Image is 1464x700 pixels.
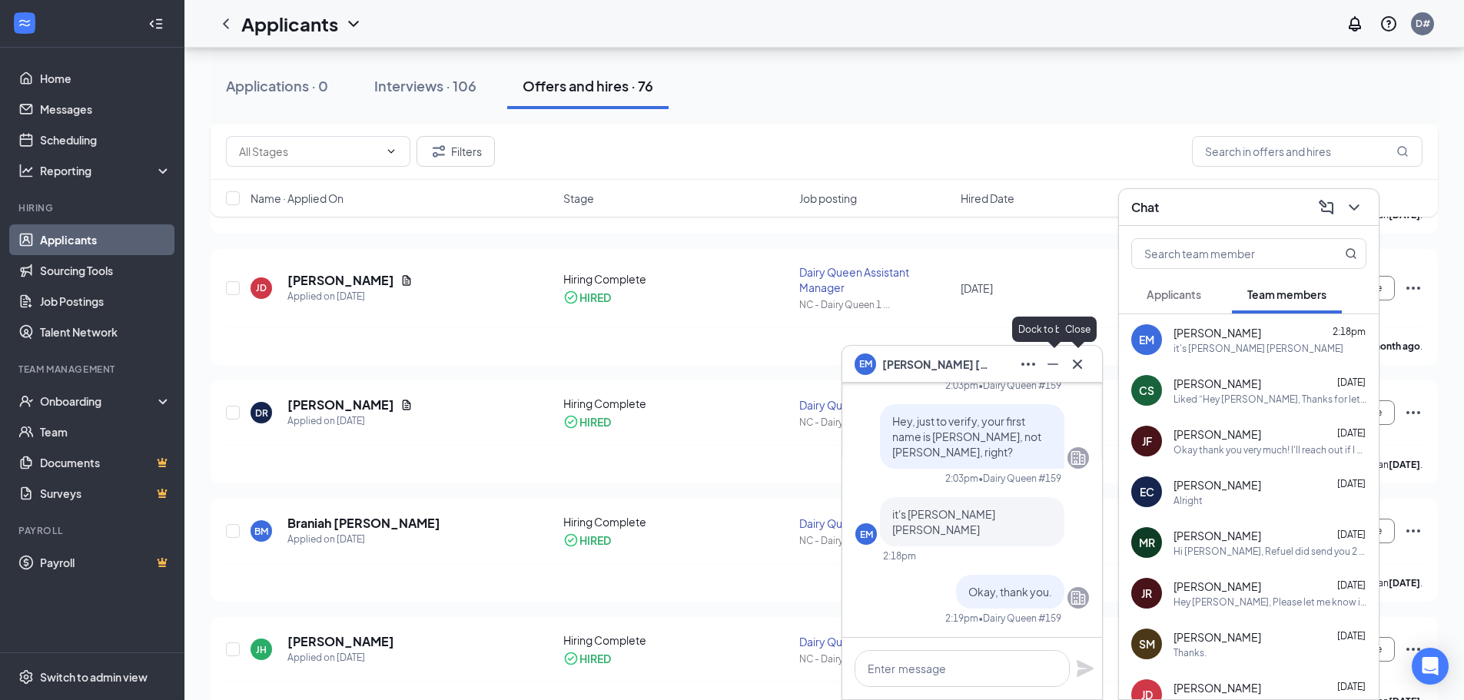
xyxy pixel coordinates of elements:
span: [PERSON_NAME] [1174,477,1261,493]
svg: Filter [430,142,448,161]
div: NC - Dairy Queen 1 ... [799,298,951,311]
div: NC - Dairy Queen 1 ... [799,534,951,547]
span: it's [PERSON_NAME] [PERSON_NAME] [892,507,995,536]
div: 2:03pm [945,472,978,485]
svg: CheckmarkCircle [563,290,579,305]
div: HIRED [579,651,611,666]
a: Talent Network [40,317,171,347]
div: JH [256,643,267,656]
svg: ChevronDown [344,15,363,33]
div: HIRED [579,532,611,548]
div: 2:03pm [945,379,978,392]
span: • Dairy Queen #159 [978,472,1061,485]
h5: [PERSON_NAME] [287,633,394,650]
svg: Company [1069,589,1087,607]
svg: Ellipses [1019,355,1037,373]
a: Messages [40,94,171,124]
svg: ComposeMessage [1317,198,1336,217]
span: [DATE] [1337,377,1366,388]
svg: Ellipses [1404,403,1423,422]
div: 2:19pm [945,612,978,625]
b: a month ago [1365,340,1420,352]
svg: CheckmarkCircle [563,651,579,666]
div: Applied on [DATE] [287,650,394,665]
span: [PERSON_NAME] [PERSON_NAME] [882,356,990,373]
div: Applied on [DATE] [287,413,413,429]
div: Dairy Queen Team Member [799,634,951,649]
div: Hiring Complete [563,632,791,648]
b: [DATE] [1389,577,1420,589]
button: ComposeMessage [1314,195,1339,220]
span: Applicants [1147,287,1201,301]
svg: Settings [18,669,34,685]
a: Job Postings [40,286,171,317]
span: [PERSON_NAME] [1174,528,1261,543]
div: Interviews · 106 [374,76,476,95]
a: Applicants [40,224,171,255]
div: it's [PERSON_NAME] [PERSON_NAME] [1174,342,1343,355]
span: [PERSON_NAME] [1174,426,1261,442]
a: SurveysCrown [40,478,171,509]
svg: Document [400,399,413,411]
div: NC - Dairy Queen 1 ... [799,652,951,665]
svg: MagnifyingGlass [1345,247,1357,260]
div: SM [1139,636,1155,652]
div: Switch to admin view [40,669,148,685]
a: Sourcing Tools [40,255,171,286]
div: EM [1139,332,1154,347]
input: Search team member [1132,239,1314,268]
span: • Dairy Queen #159 [978,379,1061,392]
div: HIRED [579,290,611,305]
svg: CheckmarkCircle [563,532,579,548]
div: Thanks. [1174,646,1207,659]
button: Minimize [1041,352,1065,377]
div: Dairy Queen Assistant Manager [799,264,951,295]
div: Hey [PERSON_NAME], Please let me know if you’ve received another email. Thanks. [1174,595,1366,609]
span: Hired Date [961,191,1014,206]
div: Alright [1174,494,1203,507]
div: DR [255,406,268,420]
div: 2:18pm [883,549,916,562]
h5: [PERSON_NAME] [287,396,394,413]
span: [DATE] [1337,529,1366,540]
span: Team members [1247,287,1326,301]
a: DocumentsCrown [40,447,171,478]
span: • Dairy Queen #159 [978,612,1061,625]
div: JR [1141,586,1152,601]
svg: WorkstreamLogo [17,15,32,31]
svg: QuestionInfo [1379,15,1398,33]
svg: CheckmarkCircle [563,414,579,430]
svg: Notifications [1346,15,1364,33]
h3: Chat [1131,199,1159,216]
span: [PERSON_NAME] [1174,629,1261,645]
a: Home [40,63,171,94]
div: D# [1416,17,1430,30]
a: PayrollCrown [40,547,171,578]
span: [DATE] [1337,427,1366,439]
div: EC [1140,484,1154,499]
svg: Analysis [18,163,34,178]
svg: Ellipses [1404,640,1423,659]
input: Search in offers and hires [1192,136,1423,167]
button: Cross [1065,352,1090,377]
div: Reporting [40,163,172,178]
div: HIRED [579,414,611,430]
div: Liked “Hey [PERSON_NAME], Thanks for letting me know! I know with school starting back, some can ... [1174,393,1366,406]
span: [PERSON_NAME] [1174,579,1261,594]
div: Applied on [DATE] [287,532,440,547]
svg: Document [400,274,413,287]
div: Open Intercom Messenger [1412,648,1449,685]
div: Payroll [18,524,168,537]
div: Hi [PERSON_NAME], Refuel did send you 2 emails to complete. One for edge background check, the ot... [1174,545,1366,558]
div: MR [1139,535,1155,550]
button: Plane [1076,659,1094,678]
svg: Collapse [148,16,164,32]
h5: Braniah [PERSON_NAME] [287,515,440,532]
span: [DATE] [961,281,993,295]
div: Team Management [18,363,168,376]
svg: Minimize [1044,355,1062,373]
div: Dairy Queen Team Member [799,516,951,531]
a: ChevronLeft [217,15,235,33]
div: NC - Dairy Queen 1 ... [799,416,951,429]
svg: Company [1069,449,1087,467]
